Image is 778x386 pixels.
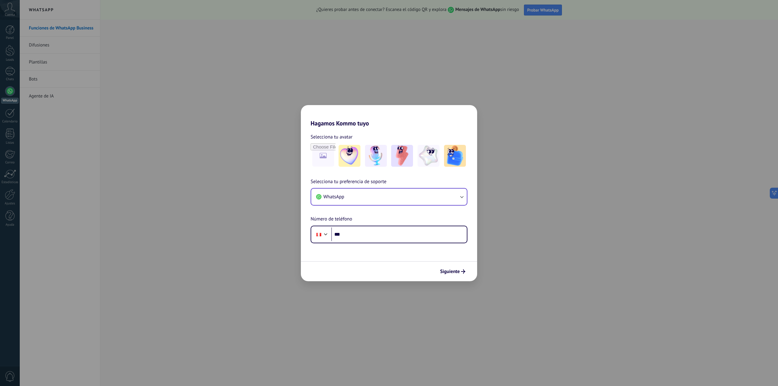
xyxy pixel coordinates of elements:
[365,145,387,167] img: -2.jpeg
[444,145,466,167] img: -5.jpeg
[311,189,467,205] button: WhatsApp
[418,145,439,167] img: -4.jpeg
[391,145,413,167] img: -3.jpeg
[313,228,325,241] div: Peru: + 51
[440,269,460,274] span: Siguiente
[437,266,468,277] button: Siguiente
[301,105,477,127] h2: Hagamos Kommo tuyo
[311,178,387,186] span: Selecciona tu preferencia de soporte
[323,194,344,200] span: WhatsApp
[311,133,353,141] span: Selecciona tu avatar
[339,145,360,167] img: -1.jpeg
[311,215,352,223] span: Número de teléfono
